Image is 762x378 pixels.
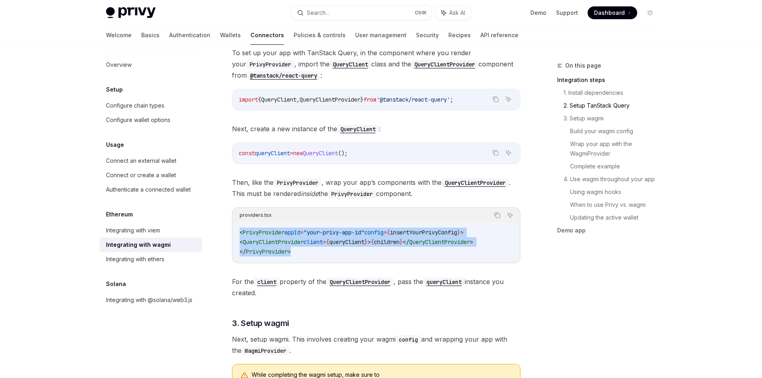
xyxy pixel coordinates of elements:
span: PrivyProvider [243,229,284,236]
span: </ [240,248,246,255]
span: For the property of the , pass the instance you created. [232,276,520,298]
div: Integrating with ethers [106,254,164,264]
div: Configure wallet options [106,115,170,125]
code: QueryClientProvider [442,178,509,187]
span: { [326,238,329,246]
span: insertYourPrivyConfig [390,229,457,236]
span: > [460,229,464,236]
button: Copy the contents from the code block [490,94,501,104]
code: config [396,335,421,344]
button: Copy the contents from the code block [490,148,501,158]
button: Ask AI [505,210,515,220]
button: Ask AI [503,94,514,104]
span: } [400,238,403,246]
a: Complete example [570,160,663,173]
span: } [360,96,364,103]
span: QueryClient [261,96,296,103]
a: QueryClient [330,60,371,68]
a: 2. Setup TanStack Query [564,99,663,112]
span: < [240,229,243,236]
span: 3. Setup wagmi [232,318,289,329]
a: Integrating with wagmi [100,238,202,252]
span: children [374,238,400,246]
span: const [239,150,255,157]
h5: Setup [106,85,123,94]
div: Search... [307,8,329,18]
code: QueryClient [330,60,371,69]
a: Wrap your app with the WagmiProvider [570,138,663,160]
span: , [296,96,300,103]
a: Integrating with ethers [100,252,202,266]
a: Basics [141,26,160,45]
a: QueryClientProvider [442,178,509,186]
span: new [293,150,303,157]
a: Demo [530,9,546,17]
a: Integration steps [557,74,663,86]
button: Ask AI [436,6,471,20]
a: Wallets [220,26,241,45]
a: Build your wagmi config [570,125,663,138]
a: Authentication [169,26,210,45]
code: client [254,278,280,286]
a: Connectors [250,26,284,45]
h5: Ethereum [106,210,133,219]
a: QueryClientProvider [326,278,394,286]
span: { [387,229,390,236]
span: = [290,150,293,157]
a: Support [556,9,578,17]
span: QueryClientProvider [409,238,470,246]
a: 3. Setup wagmi [564,112,663,125]
button: Ask AI [503,148,514,158]
span: Then, like the , wrap your app’s components with the . This must be rendered the component. [232,177,520,199]
a: API reference [480,26,518,45]
span: > [368,238,371,246]
a: Demo app [557,224,663,237]
span: ; [450,96,453,103]
a: 1. Install dependencies [564,86,663,99]
a: Policies & controls [294,26,346,45]
button: Search...CtrlK [292,6,432,20]
a: Connect an external wallet [100,154,202,168]
code: PrivyProvider [246,60,294,69]
button: Copy the contents from the code block [492,210,502,220]
span: { [258,96,261,103]
a: Updating the active wallet [570,211,663,224]
span: config [364,229,384,236]
code: @tanstack/react-query [247,71,320,80]
a: @tanstack/react-query [247,71,320,79]
span: Ctrl K [415,10,427,16]
div: Authenticate a connected wallet [106,185,191,194]
code: PrivyProvider [274,178,322,187]
code: PrivyProvider [328,190,376,198]
code: WagmiProvider [242,346,290,355]
span: QueryClientProvider [243,238,304,246]
a: queryClient [423,278,465,286]
span: Ask AI [449,9,465,17]
span: queryClient [255,150,290,157]
a: 4. Use wagmi throughout your app [564,173,663,186]
span: "your-privy-app-id" [304,229,364,236]
a: Connect or create a wallet [100,168,202,182]
a: Dashboard [588,6,637,19]
img: light logo [106,7,156,18]
div: Integrating with wagmi [106,240,171,250]
span: client [304,238,323,246]
div: Connect an external wallet [106,156,176,166]
a: QueryClientProvider [411,60,478,68]
span: < [240,238,243,246]
span: > [288,248,291,255]
div: Overview [106,60,132,70]
a: Security [416,26,439,45]
code: QueryClientProvider [411,60,478,69]
a: Overview [100,58,202,72]
div: Integrating with @solana/web3.js [106,295,192,305]
span: Next, setup wagmi. This involves creating your wagmi and wrapping your app with the . [232,334,520,356]
span: </ [403,238,409,246]
button: Toggle dark mode [644,6,656,19]
span: } [457,229,460,236]
span: '@tanstack/react-query' [376,96,450,103]
span: queryClient [329,238,364,246]
a: Using wagmi hooks [570,186,663,198]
